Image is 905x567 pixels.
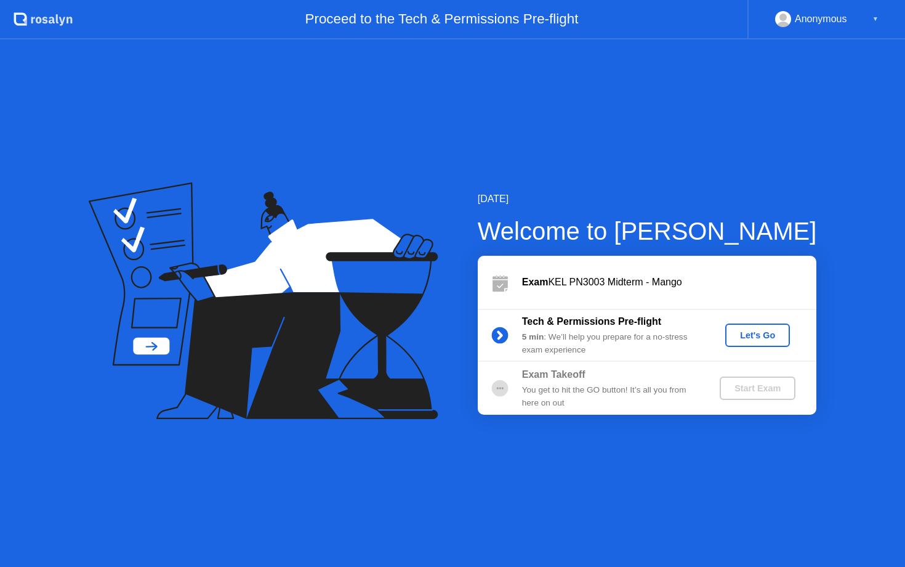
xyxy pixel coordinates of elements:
[522,369,585,380] b: Exam Takeoff
[478,213,817,250] div: Welcome to [PERSON_NAME]
[522,275,816,290] div: KEL PN3003 Midterm - Mango
[522,332,544,341] b: 5 min
[795,11,847,27] div: Anonymous
[725,383,790,393] div: Start Exam
[725,324,790,347] button: Let's Go
[872,11,879,27] div: ▼
[522,384,699,409] div: You get to hit the GO button! It’s all you from here on out
[720,377,795,400] button: Start Exam
[522,316,661,327] b: Tech & Permissions Pre-flight
[522,331,699,356] div: : We’ll help you prepare for a no-stress exam experience
[522,277,549,287] b: Exam
[730,330,785,340] div: Let's Go
[478,192,817,206] div: [DATE]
